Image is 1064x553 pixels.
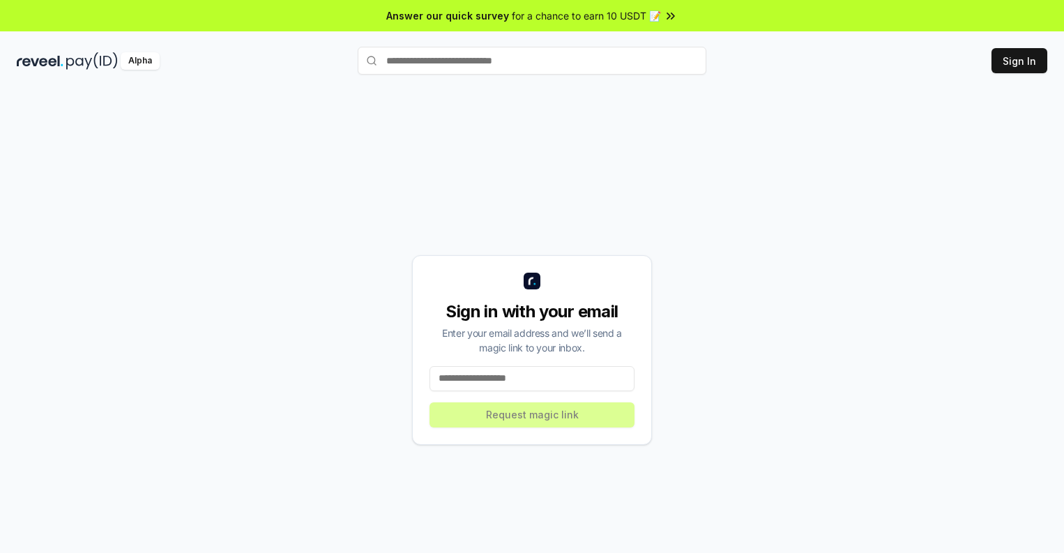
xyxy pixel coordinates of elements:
[430,301,634,323] div: Sign in with your email
[512,8,661,23] span: for a chance to earn 10 USDT 📝
[430,326,634,355] div: Enter your email address and we’ll send a magic link to your inbox.
[17,52,63,70] img: reveel_dark
[991,48,1047,73] button: Sign In
[121,52,160,70] div: Alpha
[524,273,540,289] img: logo_small
[386,8,509,23] span: Answer our quick survey
[66,52,118,70] img: pay_id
